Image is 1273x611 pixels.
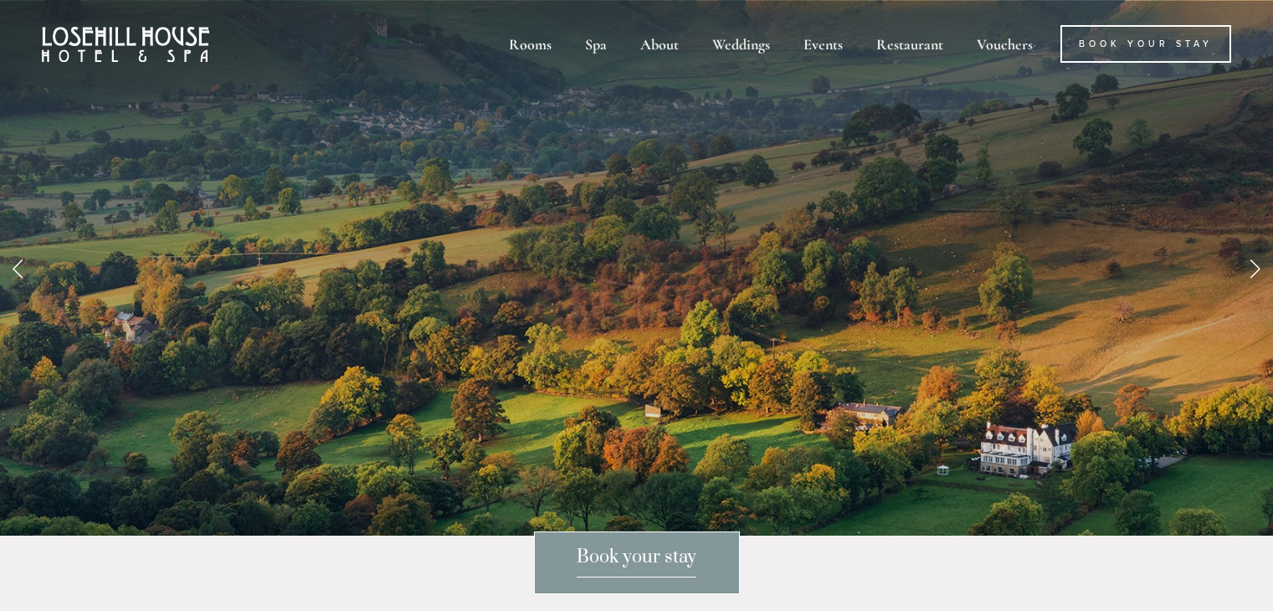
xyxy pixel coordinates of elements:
[788,25,858,63] div: Events
[600,460,672,477] a: BOOK NOW
[697,25,785,63] div: Weddings
[962,25,1048,63] a: Vouchers
[577,546,696,578] span: Book your stay
[570,25,622,63] div: Spa
[494,25,567,63] div: Rooms
[42,27,209,62] img: Losehill House
[534,531,740,594] a: Book your stay
[861,25,958,63] div: Restaurant
[1060,25,1231,63] a: Book Your Stay
[1236,243,1273,293] a: Next Slide
[625,25,694,63] div: About
[210,141,1064,493] p: Travellers' Choice Awards Best of the Best 2025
